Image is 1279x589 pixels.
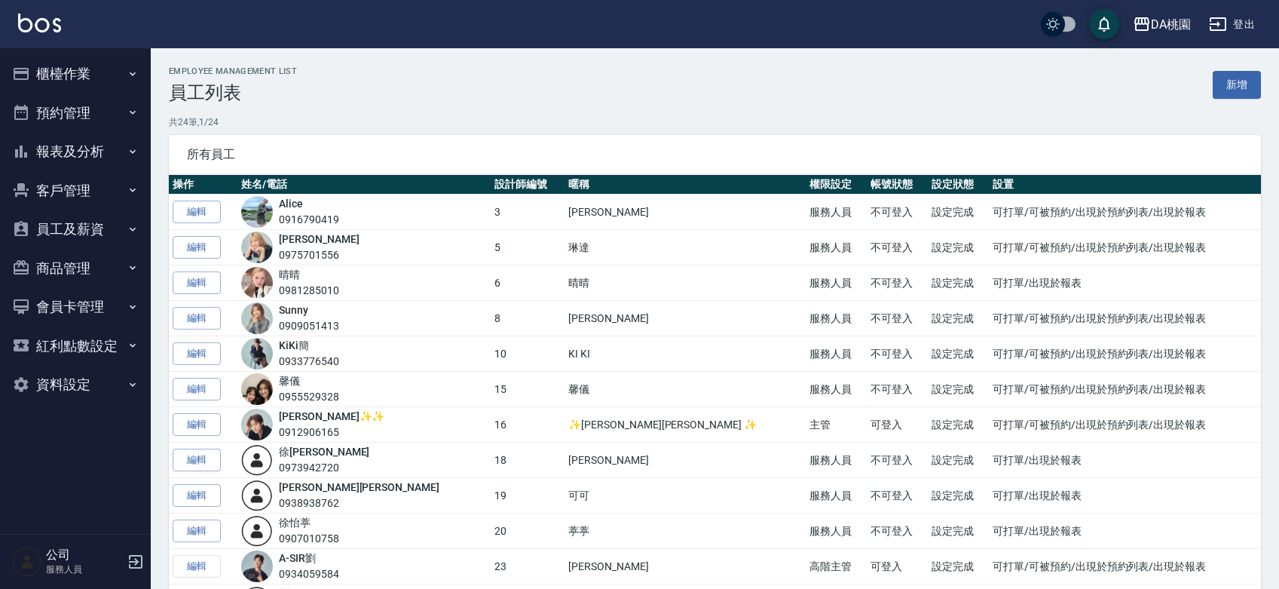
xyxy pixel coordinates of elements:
[279,446,369,458] a: 徐[PERSON_NAME]
[491,549,565,584] td: 23
[867,443,928,478] td: 不可登入
[565,336,806,372] td: KI KI
[241,196,273,228] img: avatar.jpeg
[989,443,1261,478] td: 可打單/出現於報表
[565,195,806,230] td: [PERSON_NAME]
[928,478,989,514] td: 設定完成
[173,449,221,472] a: 編輯
[491,478,565,514] td: 19
[491,443,565,478] td: 18
[565,443,806,478] td: [PERSON_NAME]
[279,389,339,405] div: 0955529328
[565,301,806,336] td: [PERSON_NAME]
[6,287,145,327] button: 會員卡管理
[173,307,221,330] a: 編輯
[491,301,565,336] td: 8
[491,372,565,407] td: 15
[806,478,867,514] td: 服務人員
[989,514,1261,549] td: 可打單/出現於報表
[6,210,145,249] button: 員工及薪資
[6,94,145,133] button: 預約管理
[928,265,989,301] td: 設定完成
[241,444,273,476] img: user-login-man-human-body-mobile-person-512.png
[279,460,369,476] div: 0973942720
[279,198,303,210] a: Alice
[1151,15,1191,34] div: DA桃園
[6,132,145,171] button: 報表及分析
[867,301,928,336] td: 不可登入
[928,549,989,584] td: 設定完成
[928,195,989,230] td: 設定完成
[241,267,273,299] img: avatar.jpeg
[867,514,928,549] td: 不可登入
[173,413,221,437] a: 編輯
[806,175,867,195] th: 權限設定
[491,407,565,443] td: 16
[928,301,989,336] td: 設定完成
[867,265,928,301] td: 不可登入
[173,271,221,295] a: 編輯
[279,552,316,564] a: A-SIR劉
[173,342,221,366] a: 編輯
[241,551,273,582] img: avatar.jpeg
[279,495,439,511] div: 0938938762
[867,549,928,584] td: 可登入
[928,336,989,372] td: 設定完成
[279,566,339,582] div: 0934059584
[279,354,339,370] div: 0933776540
[6,365,145,404] button: 資料設定
[491,175,565,195] th: 設計師編號
[989,478,1261,514] td: 可打單/出現於報表
[241,232,273,263] img: avatar.jpeg
[169,175,237,195] th: 操作
[806,549,867,584] td: 高階主管
[279,247,359,263] div: 0975701556
[241,480,273,511] img: user-login-man-human-body-mobile-person-512.png
[565,372,806,407] td: 馨儀
[867,407,928,443] td: 可登入
[6,327,145,366] button: 紅利點數設定
[867,195,928,230] td: 不可登入
[173,484,221,508] a: 編輯
[989,301,1261,336] td: 可打單/可被預約/出現於預約列表/出現於報表
[491,230,565,265] td: 5
[6,171,145,210] button: 客戶管理
[565,265,806,301] td: 晴晴
[187,147,1243,162] span: 所有員工
[928,175,989,195] th: 設定狀態
[1203,11,1261,38] button: 登出
[279,425,384,440] div: 0912906165
[279,212,339,228] div: 0916790419
[867,230,928,265] td: 不可登入
[989,407,1261,443] td: 可打單/可被預約/出現於預約列表/出現於報表
[806,230,867,265] td: 服務人員
[491,265,565,301] td: 6
[241,515,273,547] img: user-login-man-human-body-mobile-person-512.png
[928,407,989,443] td: 設定完成
[46,548,123,563] h5: 公司
[565,514,806,549] td: 葶葶
[806,265,867,301] td: 服務人員
[169,115,1261,129] p: 共 24 筆, 1 / 24
[173,236,221,259] a: 編輯
[1089,9,1119,39] button: save
[241,373,273,405] img: avatar.jpeg
[806,336,867,372] td: 服務人員
[491,195,565,230] td: 3
[806,514,867,549] td: 服務人員
[806,407,867,443] td: 主管
[173,520,221,543] a: 編輯
[46,563,123,576] p: 服務人員
[279,517,311,529] a: 徐怡葶
[241,338,273,370] img: avatar.jpeg
[279,233,359,245] a: [PERSON_NAME]
[565,478,806,514] td: 可可
[989,175,1261,195] th: 設置
[12,547,42,577] img: Person
[491,336,565,372] td: 10
[6,249,145,288] button: 商品管理
[989,230,1261,265] td: 可打單/可被預約/出現於預約列表/出現於報表
[279,318,339,334] div: 0909051413
[806,443,867,478] td: 服務人員
[279,304,308,316] a: Sunny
